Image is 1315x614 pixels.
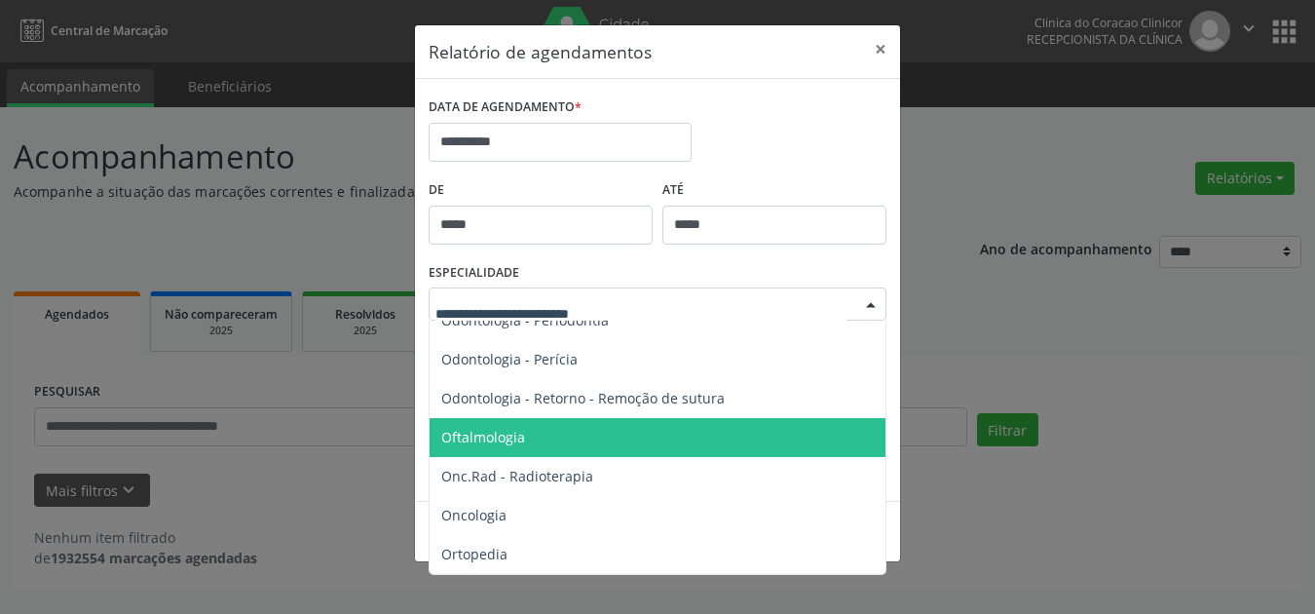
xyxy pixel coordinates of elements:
label: ESPECIALIDADE [429,258,519,288]
h5: Relatório de agendamentos [429,39,652,64]
button: Close [861,25,900,73]
span: Ortopedia [441,545,507,563]
span: Odontologia - Retorno - Remoção de sutura [441,389,725,407]
span: Onc.Rad - Radioterapia [441,467,593,485]
span: Oftalmologia [441,428,525,446]
span: Odontologia - Perícia [441,350,578,368]
label: ATÉ [662,175,886,206]
label: DATA DE AGENDAMENTO [429,93,582,123]
label: De [429,175,653,206]
span: Oncologia [441,506,507,524]
span: Odontologia - Periodontia [441,311,609,329]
